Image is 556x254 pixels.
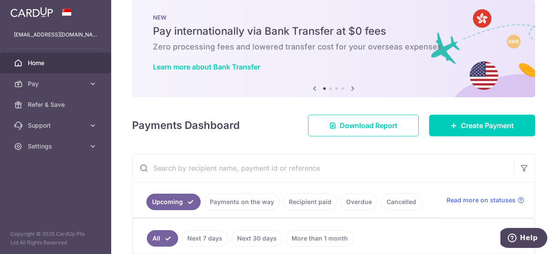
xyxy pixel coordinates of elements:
a: Next 7 days [182,230,228,247]
span: Settings [28,142,85,151]
a: Overdue [341,194,377,210]
a: All [147,230,178,247]
h5: Pay internationally via Bank Transfer at $0 fees [153,24,514,38]
a: Read more on statuses [447,196,524,205]
span: Refer & Save [28,100,85,109]
span: Read more on statuses [447,196,516,205]
h4: Payments Dashboard [132,118,240,133]
a: Download Report [308,115,419,136]
p: [EMAIL_ADDRESS][DOMAIN_NAME] [14,30,97,39]
a: Create Payment [429,115,535,136]
a: Learn more about Bank Transfer [153,63,260,71]
span: Home [28,59,85,67]
iframe: Opens a widget where you can find more information [500,228,547,250]
input: Search by recipient name, payment id or reference [132,154,514,182]
span: Download Report [340,120,397,131]
span: Pay [28,79,85,88]
a: Payments on the way [204,194,280,210]
p: NEW [153,14,514,21]
h6: Zero processing fees and lowered transfer cost for your overseas expenses [153,42,514,52]
img: CardUp [10,7,53,17]
a: More than 1 month [286,230,354,247]
span: Support [28,121,85,130]
a: Next 30 days [232,230,282,247]
span: Create Payment [461,120,514,131]
a: Cancelled [381,194,422,210]
a: Upcoming [146,194,201,210]
a: Recipient paid [283,194,337,210]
